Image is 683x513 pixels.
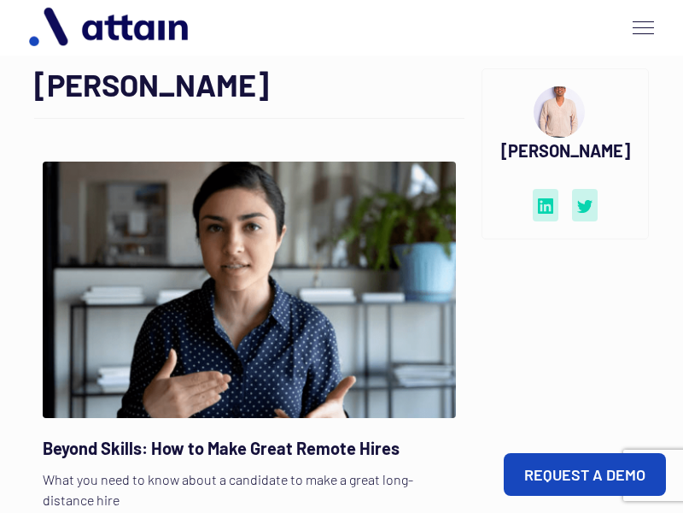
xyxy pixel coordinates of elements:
h2: [PERSON_NAME] [34,68,464,101]
img: logo [20,1,200,55]
a: REQUEST A DEMO [504,453,666,496]
h3: Beyond Skills: How to Make Great Remote Hires [43,435,456,461]
h3: [PERSON_NAME] [501,138,630,163]
p: What you need to know about a candidate to make a great long-distance hire [43,469,456,510]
